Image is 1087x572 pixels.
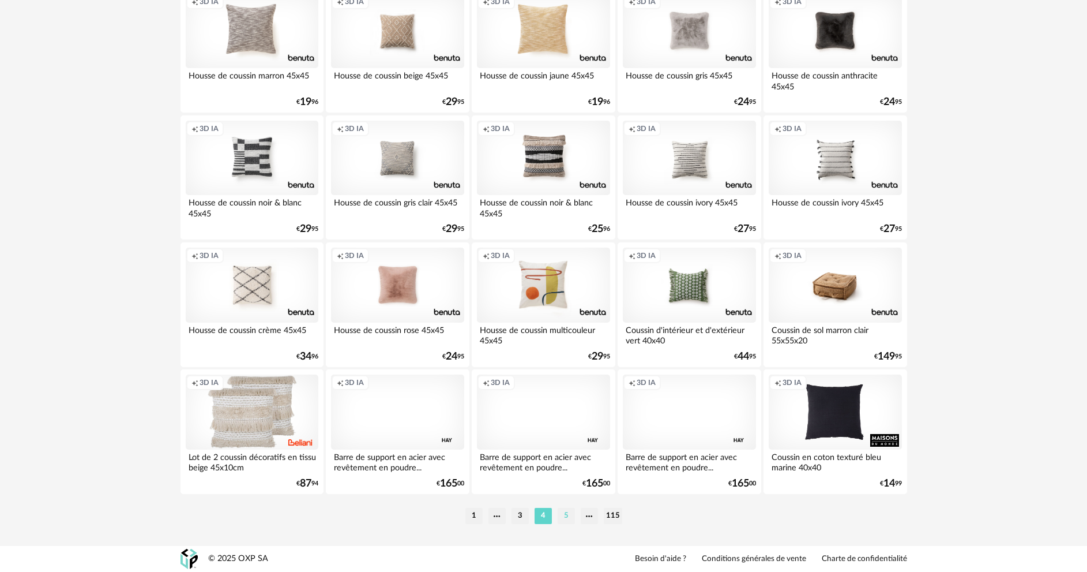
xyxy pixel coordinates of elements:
div: € 99 [880,480,902,488]
div: € 95 [588,353,610,361]
span: 165 [586,480,603,488]
span: 25 [592,225,603,233]
span: 34 [300,353,311,361]
div: Housse de coussin ivory 45x45 [623,195,755,218]
span: Creation icon [483,124,490,133]
span: Creation icon [337,251,344,260]
span: Creation icon [629,124,635,133]
span: 3D IA [200,124,219,133]
div: Housse de coussin rose 45x45 [331,323,464,346]
span: Creation icon [191,251,198,260]
div: € 96 [296,98,318,106]
a: Creation icon 3D IA Barre de support en acier avec revêtement en poudre... €16500 [326,369,469,494]
a: Creation icon 3D IA Housse de coussin multicouleur 45x45 €2995 [472,242,615,367]
a: Creation icon 3D IA Lot de 2 coussin décoratifs en tissu beige 45x10cm €8794 [180,369,324,494]
span: 29 [446,225,457,233]
span: 3D IA [491,378,510,387]
span: 19 [300,98,311,106]
span: 19 [592,98,603,106]
div: Housse de coussin jaune 45x45 [477,68,610,91]
div: € 00 [437,480,464,488]
div: € 95 [880,225,902,233]
span: 3D IA [783,124,802,133]
span: 3D IA [783,251,802,260]
span: 3D IA [491,251,510,260]
span: 3D IA [345,251,364,260]
span: 24 [883,98,895,106]
div: € 96 [296,353,318,361]
div: € 95 [442,353,464,361]
img: OXP [180,549,198,569]
span: 3D IA [783,378,802,387]
div: Housse de coussin gris 45x45 [623,68,755,91]
div: Housse de coussin gris clair 45x45 [331,195,464,218]
span: Creation icon [191,378,198,387]
div: Housse de coussin crème 45x45 [186,323,318,346]
span: 24 [446,353,457,361]
div: € 94 [296,480,318,488]
span: 3D IA [637,124,656,133]
span: 3D IA [200,251,219,260]
a: Charte de confidentialité [822,554,907,564]
div: € 95 [734,225,756,233]
span: Creation icon [774,378,781,387]
div: Coussin d'intérieur et d'extérieur vert 40x40 [623,323,755,346]
span: Creation icon [629,251,635,260]
span: 3D IA [491,124,510,133]
span: Creation icon [774,251,781,260]
a: Creation icon 3D IA Housse de coussin ivory 45x45 €2795 [618,115,761,240]
div: Housse de coussin anthracite 45x45 [769,68,901,91]
div: Housse de coussin noir & blanc 45x45 [477,195,610,218]
span: 165 [732,480,749,488]
a: Creation icon 3D IA Barre de support en acier avec revêtement en poudre... €16500 [618,369,761,494]
span: Creation icon [774,124,781,133]
div: Housse de coussin beige 45x45 [331,68,464,91]
span: 149 [878,353,895,361]
div: Barre de support en acier avec revêtement en poudre... [623,450,755,473]
span: 3D IA [637,378,656,387]
span: 14 [883,480,895,488]
div: Housse de coussin multicouleur 45x45 [477,323,610,346]
span: 3D IA [345,124,364,133]
div: € 95 [442,98,464,106]
div: Coussin de sol marron clair 55x55x20 [769,323,901,346]
div: € 95 [734,98,756,106]
div: € 95 [880,98,902,106]
div: € 96 [588,225,610,233]
div: Housse de coussin marron 45x45 [186,68,318,91]
span: 3D IA [637,251,656,260]
span: 27 [883,225,895,233]
a: Creation icon 3D IA Coussin de sol marron clair 55x55x20 €14995 [763,242,907,367]
a: Creation icon 3D IA Coussin d'intérieur et d'extérieur vert 40x40 €4495 [618,242,761,367]
a: Creation icon 3D IA Housse de coussin gris clair 45x45 €2995 [326,115,469,240]
div: Barre de support en acier avec revêtement en poudre... [331,450,464,473]
span: 27 [738,225,749,233]
li: 115 [604,508,622,524]
span: 29 [300,225,311,233]
span: 3D IA [345,378,364,387]
span: 87 [300,480,311,488]
span: Creation icon [337,124,344,133]
a: Creation icon 3D IA Housse de coussin rose 45x45 €2495 [326,242,469,367]
li: 4 [535,508,552,524]
li: 3 [511,508,529,524]
a: Creation icon 3D IA Housse de coussin ivory 45x45 €2795 [763,115,907,240]
div: Barre de support en acier avec revêtement en poudre... [477,450,610,473]
div: Lot de 2 coussin décoratifs en tissu beige 45x10cm [186,450,318,473]
div: € 00 [728,480,756,488]
li: 5 [558,508,575,524]
span: 3D IA [200,378,219,387]
span: Creation icon [337,378,344,387]
div: Housse de coussin noir & blanc 45x45 [186,195,318,218]
div: € 95 [734,353,756,361]
a: Creation icon 3D IA Housse de coussin crème 45x45 €3496 [180,242,324,367]
div: € 96 [588,98,610,106]
a: Creation icon 3D IA Barre de support en acier avec revêtement en poudre... €16500 [472,369,615,494]
span: 44 [738,353,749,361]
div: € 95 [874,353,902,361]
span: Creation icon [483,251,490,260]
span: Creation icon [629,378,635,387]
span: 165 [440,480,457,488]
span: Creation icon [191,124,198,133]
div: € 00 [582,480,610,488]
